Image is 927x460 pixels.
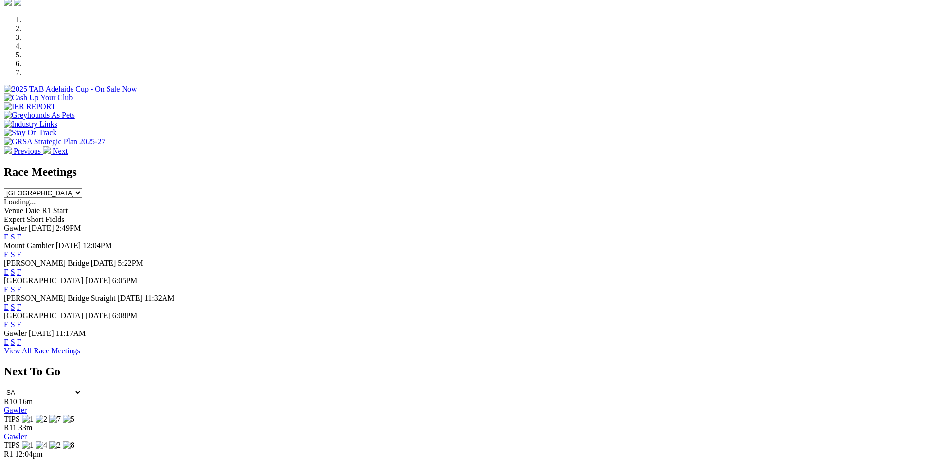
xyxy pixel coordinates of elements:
a: Next [43,147,68,155]
h2: Race Meetings [4,166,923,179]
span: [DATE] [56,241,81,250]
span: [PERSON_NAME] Bridge [4,259,89,267]
span: 11:32AM [145,294,175,302]
img: GRSA Strategic Plan 2025-27 [4,137,105,146]
img: Cash Up Your Club [4,93,73,102]
span: [DATE] [85,276,110,285]
span: Fields [45,215,64,223]
span: [DATE] [91,259,116,267]
a: F [17,285,21,294]
a: S [11,303,15,311]
img: 4 [36,441,47,450]
a: E [4,338,9,346]
span: [GEOGRAPHIC_DATA] [4,312,83,320]
a: E [4,320,9,329]
a: S [11,285,15,294]
a: E [4,285,9,294]
span: 12:04pm [15,450,43,458]
span: 2:49PM [56,224,81,232]
span: Expert [4,215,25,223]
img: 7 [49,415,61,423]
span: R1 [4,450,13,458]
a: F [17,320,21,329]
span: TIPS [4,441,20,449]
a: S [11,338,15,346]
a: F [17,338,21,346]
a: F [17,303,21,311]
span: [PERSON_NAME] Bridge Straight [4,294,115,302]
a: E [4,303,9,311]
img: chevron-right-pager-white.svg [43,146,51,154]
span: [DATE] [29,329,54,337]
span: Gawler [4,329,27,337]
span: Gawler [4,224,27,232]
span: 11:17AM [56,329,86,337]
a: F [17,250,21,258]
a: F [17,233,21,241]
a: S [11,233,15,241]
span: R10 [4,397,17,405]
span: [DATE] [85,312,110,320]
span: Mount Gambier [4,241,54,250]
span: Venue [4,206,23,215]
h2: Next To Go [4,365,923,378]
img: Stay On Track [4,129,56,137]
img: 1 [22,441,34,450]
img: Industry Links [4,120,57,129]
span: Short [27,215,44,223]
img: 1 [22,415,34,423]
span: 16m [19,397,33,405]
a: S [11,268,15,276]
a: Gawler [4,432,27,441]
span: TIPS [4,415,20,423]
img: Greyhounds As Pets [4,111,75,120]
a: View All Race Meetings [4,347,80,355]
span: R1 Start [42,206,68,215]
img: IER REPORT [4,102,55,111]
a: E [4,233,9,241]
a: E [4,268,9,276]
span: Date [25,206,40,215]
img: 2 [36,415,47,423]
span: [GEOGRAPHIC_DATA] [4,276,83,285]
img: 2025 TAB Adelaide Cup - On Sale Now [4,85,137,93]
span: [DATE] [29,224,54,232]
span: 12:04PM [83,241,112,250]
a: F [17,268,21,276]
span: Loading... [4,198,36,206]
a: E [4,250,9,258]
img: 8 [63,441,74,450]
span: 6:05PM [112,276,138,285]
span: R11 [4,423,17,432]
img: 5 [63,415,74,423]
img: chevron-left-pager-white.svg [4,146,12,154]
img: 2 [49,441,61,450]
span: Previous [14,147,41,155]
span: [DATE] [117,294,143,302]
a: S [11,320,15,329]
span: 33m [18,423,32,432]
span: 6:08PM [112,312,138,320]
a: S [11,250,15,258]
a: Gawler [4,406,27,414]
span: 5:22PM [118,259,143,267]
span: Next [53,147,68,155]
a: Previous [4,147,43,155]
